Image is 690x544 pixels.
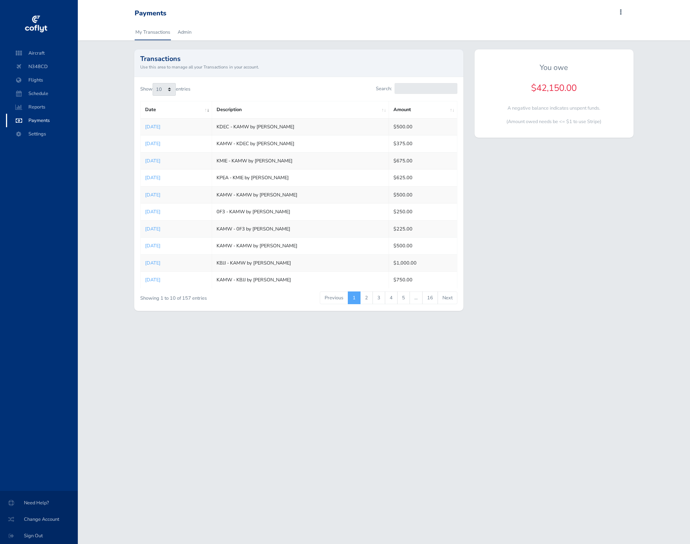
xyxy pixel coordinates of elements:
td: $625.00 [389,169,457,186]
td: KAMW - 0F3 by [PERSON_NAME] [212,220,389,237]
span: Need Help? [9,496,69,510]
span: Payments [13,114,70,127]
a: [DATE] [145,192,160,198]
td: KDEC - KAMW by [PERSON_NAME] [212,118,389,135]
a: 5 [397,291,410,304]
select: Showentries [153,83,176,96]
a: [DATE] [145,174,160,181]
a: [DATE] [145,276,160,283]
p: (Amount owed needs be <= $1 to use Stripe) [481,118,628,125]
span: Change Account [9,513,69,526]
a: Admin [177,24,192,40]
td: $500.00 [389,118,457,135]
th: Description: activate to sort column ascending [212,101,389,118]
div: Showing 1 to 10 of 157 entries [140,291,267,302]
a: 4 [385,291,398,304]
td: KAMW - KAMW by [PERSON_NAME] [212,186,389,203]
td: $500.00 [389,238,457,254]
a: My Transactions [135,24,171,40]
td: $225.00 [389,220,457,237]
a: [DATE] [145,260,160,266]
td: KAMW - KBJJ by [PERSON_NAME] [212,272,389,288]
td: $500.00 [389,186,457,203]
span: Schedule [13,87,70,100]
a: [DATE] [145,226,160,232]
td: KAMW - KAMW by [PERSON_NAME] [212,238,389,254]
td: $675.00 [389,152,457,169]
td: KBJJ - KAMW by [PERSON_NAME] [212,254,389,271]
a: [DATE] [145,123,160,130]
div: Payments [135,9,166,18]
a: [DATE] [145,158,160,164]
td: $250.00 [389,204,457,220]
th: Amount: activate to sort column ascending [389,101,457,118]
a: 3 [372,291,385,304]
input: Search: [395,83,457,94]
td: KPEA - KMIE by [PERSON_NAME] [212,169,389,186]
h5: You owe [481,63,628,72]
a: [DATE] [145,140,160,147]
small: Use this area to manage all your Transactions in your account. [140,64,457,70]
span: Aircraft [13,46,70,60]
a: 1 [348,291,361,304]
span: Flights [13,73,70,87]
img: coflyt logo [24,13,48,36]
span: Sign Out [9,529,69,543]
td: KMIE - KAMW by [PERSON_NAME] [212,152,389,169]
td: $750.00 [389,272,457,288]
a: [DATE] [145,208,160,215]
h4: $42,150.00 [481,83,628,94]
a: 16 [422,291,438,304]
span: Settings [13,127,70,141]
h2: Transactions [140,55,457,62]
td: 0F3 - KAMW by [PERSON_NAME] [212,204,389,220]
span: Reports [13,100,70,114]
a: [DATE] [145,242,160,249]
span: N348CD [13,60,70,73]
label: Search: [376,83,457,94]
td: KAMW - KDEC by [PERSON_NAME] [212,135,389,152]
p: A negative balance indicates unspent funds. [481,104,628,112]
td: $375.00 [389,135,457,152]
td: $1,000.00 [389,254,457,271]
label: Show entries [140,83,190,96]
a: Next [438,291,457,304]
a: 2 [360,291,373,304]
th: Date: activate to sort column ascending [141,101,212,118]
